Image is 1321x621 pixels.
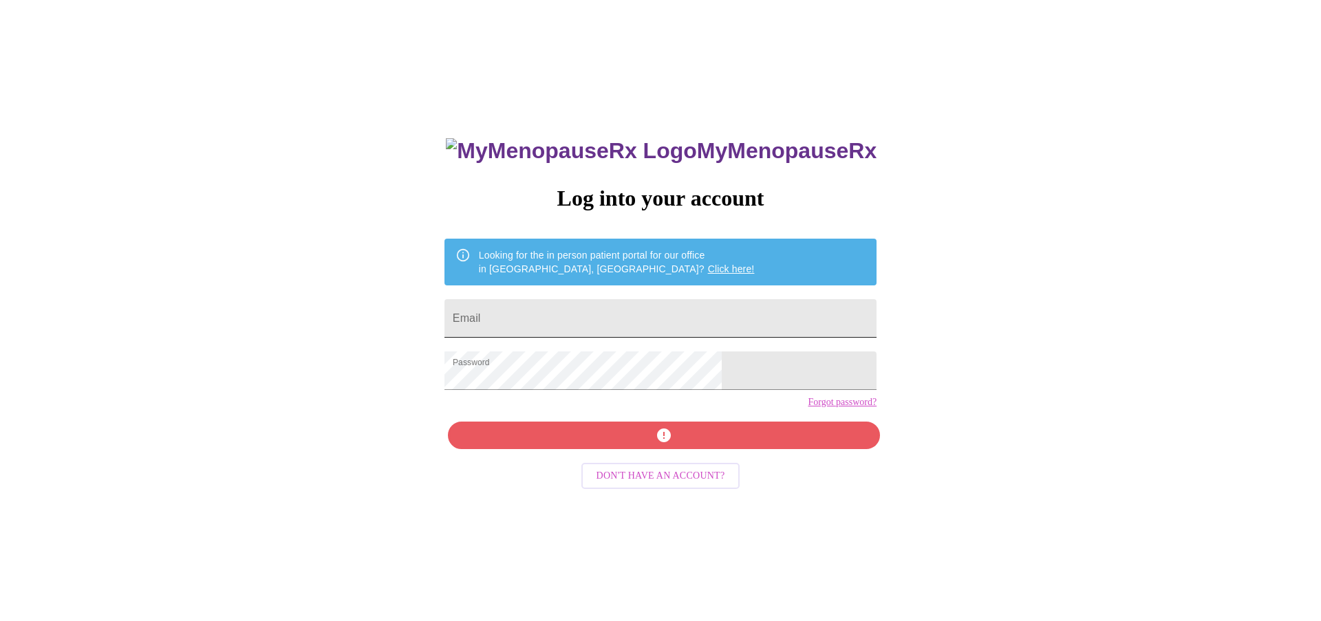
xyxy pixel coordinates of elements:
[479,243,755,281] div: Looking for the in person patient portal for our office in [GEOGRAPHIC_DATA], [GEOGRAPHIC_DATA]?
[581,463,740,490] button: Don't have an account?
[446,138,877,164] h3: MyMenopauseRx
[708,263,755,274] a: Click here!
[444,186,877,211] h3: Log into your account
[808,397,877,408] a: Forgot password?
[446,138,696,164] img: MyMenopauseRx Logo
[597,468,725,485] span: Don't have an account?
[578,469,744,481] a: Don't have an account?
